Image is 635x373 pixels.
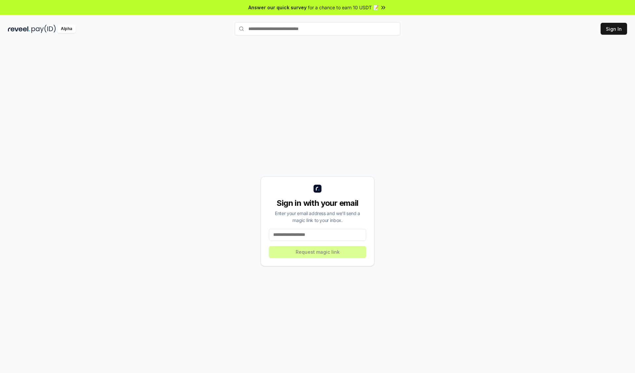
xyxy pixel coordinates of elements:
img: pay_id [31,25,56,33]
span: Answer our quick survey [248,4,307,11]
div: Alpha [57,25,76,33]
img: logo_small [314,185,321,193]
span: for a chance to earn 10 USDT 📝 [308,4,379,11]
img: reveel_dark [8,25,30,33]
div: Sign in with your email [269,198,366,208]
button: Sign In [601,23,627,35]
div: Enter your email address and we’ll send a magic link to your inbox. [269,210,366,224]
